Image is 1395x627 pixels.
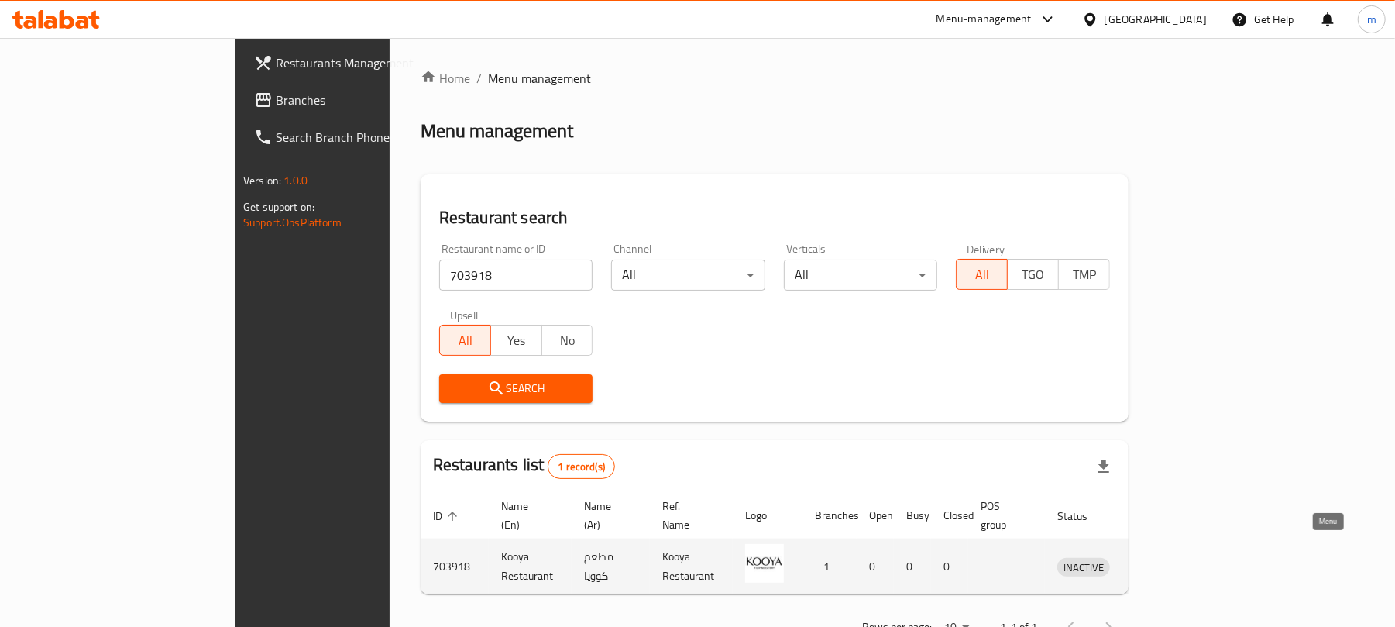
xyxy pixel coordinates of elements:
button: All [439,325,491,356]
div: Menu-management [936,10,1032,29]
span: Version: [243,171,281,191]
div: Export file [1085,448,1122,485]
button: TGO [1007,259,1059,290]
span: ID [433,507,462,525]
span: TGO [1014,264,1053,286]
th: Branches [802,492,857,539]
button: TMP [1058,259,1110,290]
h2: Restaurant search [439,206,1110,229]
label: Upsell [450,309,479,320]
th: Open [857,492,894,539]
a: Restaurants Management [242,44,469,81]
div: Total records count [548,454,615,479]
span: TMP [1065,264,1104,286]
span: POS group [981,497,1026,534]
td: مطعم كوويا [572,539,650,594]
label: Delivery [967,243,1005,254]
span: Branches [276,91,456,109]
span: m [1367,11,1376,28]
span: 1 record(s) [548,460,614,474]
span: Status [1057,507,1108,525]
td: 0 [894,539,931,594]
td: Kooya Restaurant [489,539,572,594]
td: 1 [802,539,857,594]
td: 0 [857,539,894,594]
a: Branches [242,81,469,119]
span: Search Branch Phone [276,128,456,146]
div: INACTIVE [1057,558,1110,577]
span: Get support on: [243,197,314,217]
div: All [784,260,938,291]
span: Yes [497,329,536,352]
div: All [611,260,765,291]
th: Closed [931,492,968,539]
button: Search [439,374,593,403]
span: Menu management [488,69,591,88]
span: All [446,329,485,352]
span: Search [452,379,581,398]
td: 0 [931,539,968,594]
th: Busy [894,492,931,539]
div: [GEOGRAPHIC_DATA] [1105,11,1207,28]
a: Search Branch Phone [242,119,469,156]
span: Ref. Name [662,497,714,534]
button: Yes [490,325,542,356]
span: All [963,264,1002,286]
th: Action [1129,492,1182,539]
input: Search for restaurant name or ID.. [439,260,593,291]
h2: Restaurants list [433,453,615,479]
li: / [476,69,482,88]
span: 1.0.0 [283,171,308,191]
nav: breadcrumb [421,69,1129,88]
table: enhanced table [421,492,1182,594]
button: No [541,325,593,356]
span: No [548,329,587,352]
a: Support.OpsPlatform [243,212,342,233]
span: Name (Ar) [584,497,631,534]
img: Kooya Restaurant [745,544,784,583]
span: INACTIVE [1057,559,1110,577]
th: Logo [733,492,802,539]
span: Name (En) [501,497,553,534]
button: All [956,259,1008,290]
h2: Menu management [421,119,573,143]
span: Restaurants Management [276,53,456,72]
td: Kooya Restaurant [650,539,733,594]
